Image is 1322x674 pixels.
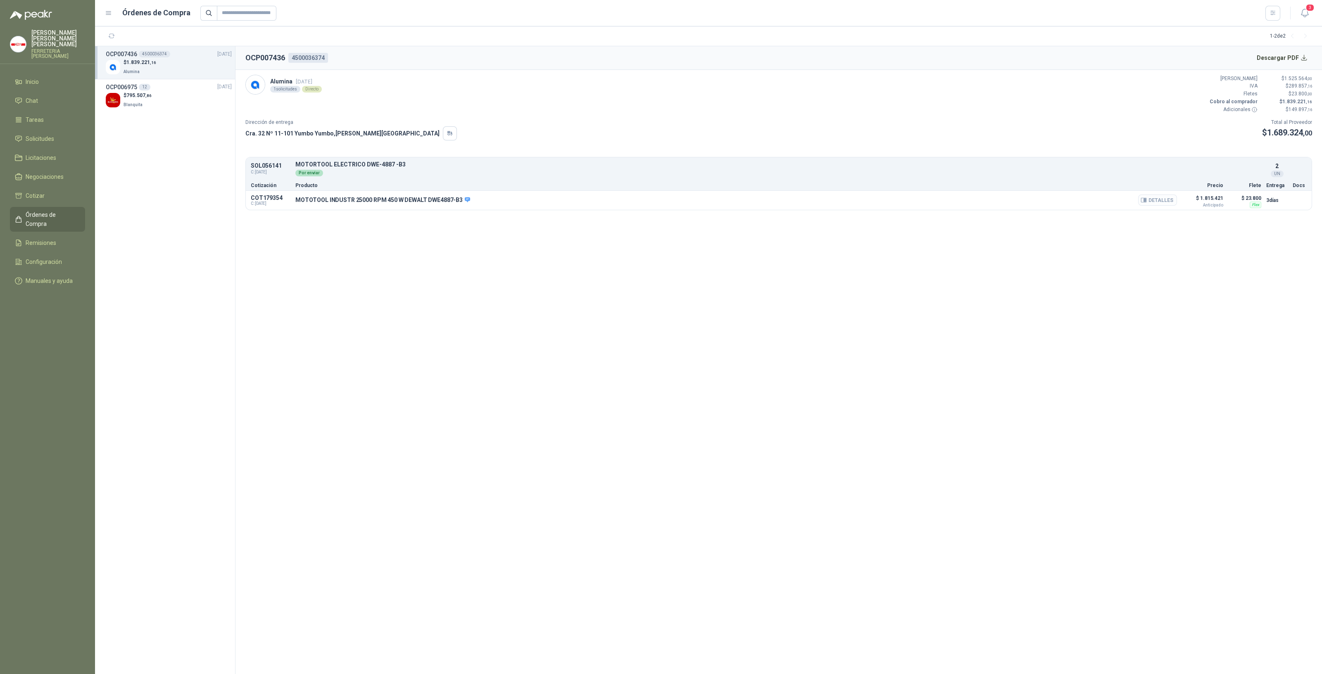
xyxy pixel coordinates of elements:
span: C: [DATE] [251,201,290,206]
p: Alumina [270,77,322,86]
span: [DATE] [217,50,232,58]
span: Cotizar [26,191,45,200]
span: Alumina [124,69,140,74]
p: Entrega [1266,183,1288,188]
span: [DATE] [217,83,232,91]
div: 4500036374 [139,51,170,57]
span: Blanquita [124,102,143,107]
a: Licitaciones [10,150,85,166]
span: Negociaciones [26,172,64,181]
h3: OCP007436 [106,50,137,59]
span: ,16 [150,60,156,65]
span: ,16 [1307,84,1312,88]
span: ,16 [1306,100,1312,104]
p: Cra. 32 Nº 11-101 Yumbo Yumbo , [PERSON_NAME][GEOGRAPHIC_DATA] [245,129,440,138]
span: C: [DATE] [251,169,290,176]
span: Tareas [26,115,44,124]
a: OCP0074364500036374[DATE] Company Logo$1.839.221,16Alumina [106,50,232,76]
span: 1.839.221 [126,59,156,65]
div: 12 [139,84,150,90]
p: 3 días [1266,195,1288,205]
p: Docs [1293,183,1307,188]
a: Chat [10,93,85,109]
span: Inicio [26,77,39,86]
img: Company Logo [10,36,26,52]
span: Configuración [26,257,62,266]
h2: OCP007436 [245,52,285,64]
p: Total al Proveedor [1262,119,1312,126]
p: Precio [1182,183,1223,188]
a: Manuales y ayuda [10,273,85,289]
a: OCP00697512[DATE] Company Logo$795.507,86Blanquita [106,83,232,109]
a: Tareas [10,112,85,128]
span: Remisiones [26,238,56,247]
span: Anticipado [1182,203,1223,207]
p: Fletes [1208,90,1258,98]
span: Órdenes de Compra [26,210,77,228]
p: [PERSON_NAME] [1208,75,1258,83]
h1: Órdenes de Compra [122,7,190,19]
span: Solicitudes [26,134,54,143]
p: $ [1263,75,1312,83]
p: Producto [295,183,1177,188]
div: Flex [1250,202,1261,208]
p: $ 1.815.421 [1182,193,1223,207]
p: $ [124,92,152,100]
span: 23.800 [1291,91,1312,97]
span: 1.839.221 [1282,99,1312,104]
div: Por enviar [295,170,323,176]
p: Adicionales [1208,106,1258,114]
p: Dirección de entrega [245,119,457,126]
p: [PERSON_NAME] [PERSON_NAME] [PERSON_NAME] [31,30,85,47]
h3: OCP006975 [106,83,137,92]
p: MOTORTOOL ELECTRICO DWE-4887 -B3 [295,161,1261,168]
p: MOTOTOOL INDUSTR 25000 RPM 450 W DEWALT DWE4887-B3 [295,197,470,204]
span: 289.857 [1289,83,1312,89]
span: Chat [26,96,38,105]
img: Company Logo [246,75,265,94]
div: 4500036374 [288,53,328,63]
p: IVA [1208,82,1258,90]
span: ,00 [1307,92,1312,96]
span: [DATE] [296,78,312,85]
p: $ [124,59,156,66]
span: ,00 [1303,129,1312,137]
p: FERRETERIA [PERSON_NAME] [31,49,85,59]
div: Directo [302,86,322,93]
div: UN [1271,171,1284,177]
p: $ [1263,98,1312,106]
span: 1.689.324 [1267,128,1312,138]
p: Cobro al comprador [1208,98,1258,106]
span: 3 [1305,4,1315,12]
span: 795.507 [126,93,152,98]
a: Inicio [10,74,85,90]
div: 1 solicitudes [270,86,300,93]
img: Company Logo [106,60,120,74]
p: SOL056141 [251,163,290,169]
img: Logo peakr [10,10,52,20]
a: Solicitudes [10,131,85,147]
a: Cotizar [10,188,85,204]
div: 1 - 2 de 2 [1270,30,1312,43]
p: Flete [1228,183,1261,188]
p: $ 23.800 [1228,193,1261,203]
p: 2 [1275,161,1279,171]
a: Órdenes de Compra [10,207,85,232]
p: $ [1263,90,1312,98]
a: Configuración [10,254,85,270]
a: Negociaciones [10,169,85,185]
button: 3 [1297,6,1312,21]
span: ,16 [1307,107,1312,112]
a: Remisiones [10,235,85,251]
p: COT179354 [251,195,290,201]
span: ,86 [145,93,152,98]
img: Company Logo [106,93,120,107]
p: $ [1263,106,1312,114]
button: Descargar PDF [1252,50,1312,66]
span: 1.525.564 [1284,76,1312,81]
p: $ [1262,126,1312,139]
span: Manuales y ayuda [26,276,73,285]
span: 149.897 [1289,107,1312,112]
span: ,00 [1307,76,1312,81]
p: Cotización [251,183,290,188]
